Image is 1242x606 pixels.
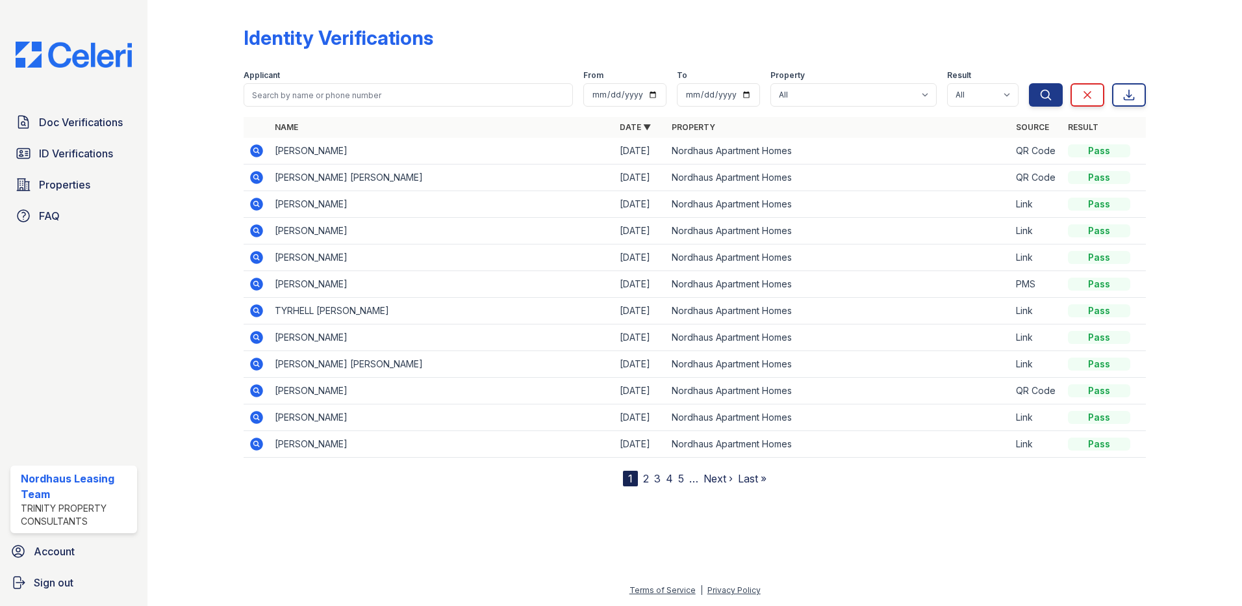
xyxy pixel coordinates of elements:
[615,298,666,324] td: [DATE]
[1011,218,1063,244] td: Link
[666,472,673,485] a: 4
[270,138,615,165] td: [PERSON_NAME]
[21,471,132,502] div: Nordhaus Leasing Team
[666,271,1011,298] td: Nordhaus Apartment Homes
[10,109,137,135] a: Doc Verifications
[1011,431,1063,458] td: Link
[1068,171,1130,184] div: Pass
[270,431,615,458] td: [PERSON_NAME]
[1068,358,1130,371] div: Pass
[666,378,1011,404] td: Nordhaus Apartment Homes
[1011,298,1063,324] td: Link
[1068,144,1130,157] div: Pass
[654,472,661,485] a: 3
[1068,384,1130,397] div: Pass
[615,351,666,378] td: [DATE]
[615,165,666,191] td: [DATE]
[1068,224,1130,237] div: Pass
[623,471,638,486] div: 1
[21,502,132,528] div: Trinity Property Consultants
[244,26,433,49] div: Identity Verifications
[270,191,615,218] td: [PERSON_NAME]
[615,218,666,244] td: [DATE]
[5,42,142,68] img: CE_Logo_Blue-a8612792a0a2168367f1c8372b55b34899dd931a85d93a1a3d3e32e68fde9ad4.png
[1068,251,1130,264] div: Pass
[270,165,615,191] td: [PERSON_NAME] [PERSON_NAME]
[270,298,615,324] td: TYRHELL [PERSON_NAME]
[643,472,649,485] a: 2
[270,324,615,351] td: [PERSON_NAME]
[1011,404,1063,431] td: Link
[1011,378,1063,404] td: QR Code
[620,122,651,132] a: Date ▼
[615,431,666,458] td: [DATE]
[275,122,298,132] a: Name
[666,138,1011,165] td: Nordhaus Apartment Homes
[5,570,142,596] a: Sign out
[39,114,123,130] span: Doc Verifications
[615,138,666,165] td: [DATE]
[707,585,761,595] a: Privacy Policy
[1016,122,1049,132] a: Source
[738,472,767,485] a: Last »
[629,585,696,595] a: Terms of Service
[34,544,75,559] span: Account
[270,244,615,271] td: [PERSON_NAME]
[1068,198,1130,211] div: Pass
[1068,122,1098,132] a: Result
[1011,351,1063,378] td: Link
[678,472,684,485] a: 5
[615,244,666,271] td: [DATE]
[244,83,573,107] input: Search by name or phone number
[1011,165,1063,191] td: QR Code
[672,122,715,132] a: Property
[689,471,698,486] span: …
[270,378,615,404] td: [PERSON_NAME]
[615,404,666,431] td: [DATE]
[666,191,1011,218] td: Nordhaus Apartment Homes
[703,472,733,485] a: Next ›
[5,538,142,564] a: Account
[666,218,1011,244] td: Nordhaus Apartment Homes
[39,177,90,192] span: Properties
[615,191,666,218] td: [DATE]
[1011,138,1063,165] td: QR Code
[39,208,60,224] span: FAQ
[1068,278,1130,291] div: Pass
[1068,438,1130,451] div: Pass
[615,378,666,404] td: [DATE]
[270,271,615,298] td: [PERSON_NAME]
[1011,324,1063,351] td: Link
[615,324,666,351] td: [DATE]
[1068,304,1130,317] div: Pass
[666,324,1011,351] td: Nordhaus Apartment Homes
[270,404,615,431] td: [PERSON_NAME]
[666,431,1011,458] td: Nordhaus Apartment Homes
[677,70,687,81] label: To
[244,70,280,81] label: Applicant
[666,351,1011,378] td: Nordhaus Apartment Homes
[666,165,1011,191] td: Nordhaus Apartment Homes
[700,585,703,595] div: |
[1068,331,1130,344] div: Pass
[583,70,603,81] label: From
[1011,244,1063,271] td: Link
[270,218,615,244] td: [PERSON_NAME]
[10,203,137,229] a: FAQ
[666,244,1011,271] td: Nordhaus Apartment Homes
[1011,271,1063,298] td: PMS
[10,172,137,198] a: Properties
[615,271,666,298] td: [DATE]
[1068,411,1130,424] div: Pass
[666,298,1011,324] td: Nordhaus Apartment Homes
[1011,191,1063,218] td: Link
[10,140,137,166] a: ID Verifications
[39,146,113,161] span: ID Verifications
[34,575,73,590] span: Sign out
[947,70,971,81] label: Result
[770,70,805,81] label: Property
[270,351,615,378] td: [PERSON_NAME] [PERSON_NAME]
[666,404,1011,431] td: Nordhaus Apartment Homes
